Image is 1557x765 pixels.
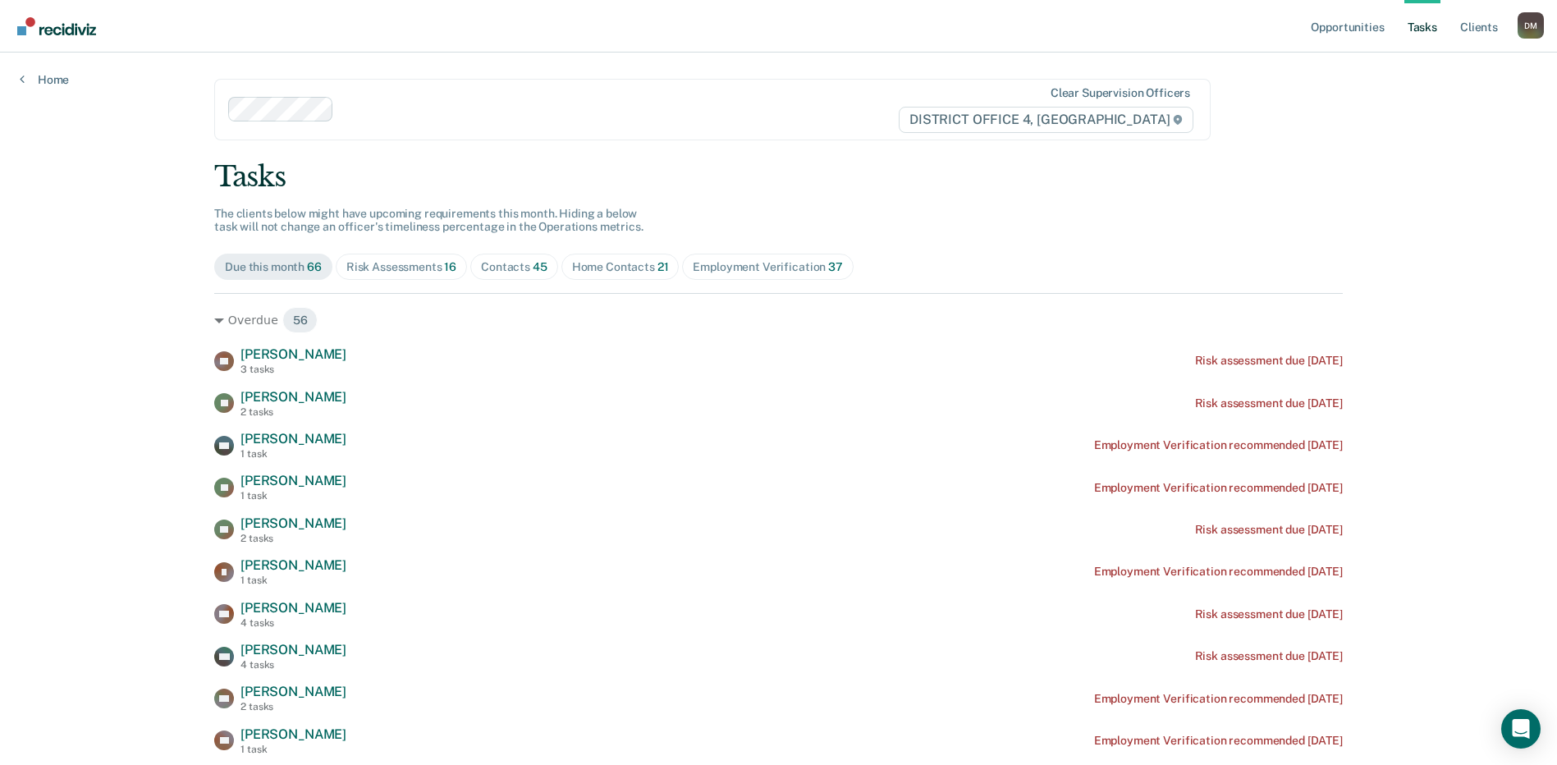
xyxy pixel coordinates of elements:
div: Risk assessment due [DATE] [1195,354,1343,368]
span: 45 [533,260,547,273]
span: [PERSON_NAME] [240,389,346,405]
div: Risk assessment due [DATE] [1195,396,1343,410]
div: 2 tasks [240,406,346,418]
span: 56 [282,307,318,333]
span: 66 [307,260,322,273]
div: 1 task [240,744,346,755]
span: [PERSON_NAME] [240,642,346,657]
span: The clients below might have upcoming requirements this month. Hiding a below task will not chang... [214,207,643,234]
div: Employment Verification recommended [DATE] [1094,565,1343,579]
div: 1 task [240,490,346,502]
div: Clear supervision officers [1051,86,1190,100]
img: Recidiviz [17,17,96,35]
div: Risk Assessments [346,260,456,274]
div: Employment Verification recommended [DATE] [1094,438,1343,452]
div: Overdue 56 [214,307,1343,333]
span: [PERSON_NAME] [240,473,346,488]
div: Due this month [225,260,322,274]
div: Employment Verification recommended [DATE] [1094,481,1343,495]
div: 4 tasks [240,659,346,671]
div: Contacts [481,260,547,274]
div: Risk assessment due [DATE] [1195,649,1343,663]
span: 21 [657,260,669,273]
span: [PERSON_NAME] [240,557,346,573]
div: Employment Verification recommended [DATE] [1094,734,1343,748]
div: D M [1518,12,1544,39]
span: DISTRICT OFFICE 4, [GEOGRAPHIC_DATA] [899,107,1193,133]
span: [PERSON_NAME] [240,431,346,447]
div: Employment Verification [693,260,842,274]
button: Profile dropdown button [1518,12,1544,39]
span: [PERSON_NAME] [240,600,346,616]
a: Home [20,72,69,87]
div: 2 tasks [240,533,346,544]
div: Home Contacts [572,260,669,274]
div: Tasks [214,160,1343,194]
div: Employment Verification recommended [DATE] [1094,692,1343,706]
span: [PERSON_NAME] [240,726,346,742]
div: Open Intercom Messenger [1501,709,1541,749]
span: 37 [828,260,843,273]
span: [PERSON_NAME] [240,346,346,362]
div: Risk assessment due [DATE] [1195,607,1343,621]
div: 1 task [240,575,346,586]
div: Risk assessment due [DATE] [1195,523,1343,537]
div: 2 tasks [240,701,346,712]
span: 16 [444,260,456,273]
div: 3 tasks [240,364,346,375]
span: [PERSON_NAME] [240,515,346,531]
div: 1 task [240,448,346,460]
span: [PERSON_NAME] [240,684,346,699]
div: 4 tasks [240,617,346,629]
